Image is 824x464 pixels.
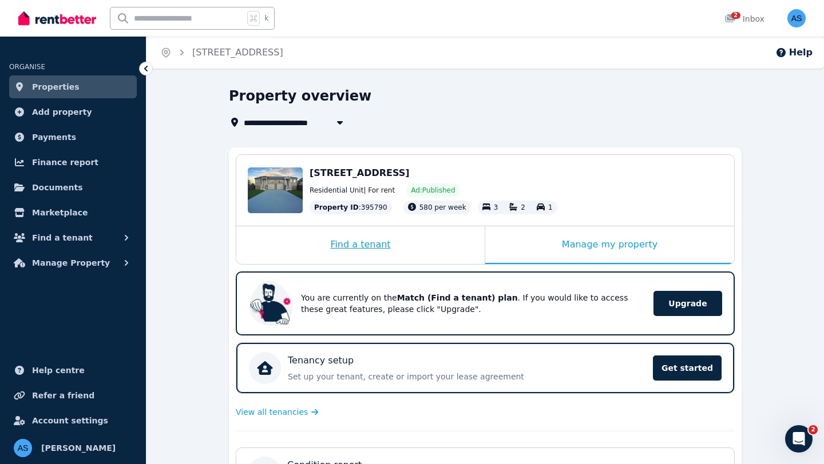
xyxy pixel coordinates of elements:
[314,203,359,212] span: Property ID
[724,13,764,25] div: Inbox
[41,441,116,455] span: [PERSON_NAME]
[731,12,740,19] span: 2
[9,126,137,149] a: Payments
[9,409,137,432] a: Account settings
[9,63,45,71] span: ORGANISE
[236,406,319,418] a: View all tenancies
[9,359,137,382] a: Help centre
[146,37,297,69] nav: Breadcrumb
[9,151,137,174] a: Finance report
[9,75,137,98] a: Properties
[787,9,806,27] img: Aaron Showell
[32,80,80,94] span: Properties
[397,293,518,302] b: Match (Find a tenant) plan
[32,256,110,270] span: Manage Property
[229,87,371,105] h1: Property overview
[548,203,553,211] span: 1
[494,203,498,211] span: 3
[9,176,137,199] a: Documents
[236,343,734,393] a: Tenancy setupSet up your tenant, create or import your lease agreementGet started
[9,201,137,224] a: Marketplace
[775,46,813,59] button: Help
[32,206,88,219] span: Marketplace
[653,291,722,316] span: Upgrade
[32,155,98,169] span: Finance report
[32,389,94,402] span: Refer a friend
[288,354,354,367] p: Tenancy setup
[785,425,813,453] iframe: Intercom live chat
[32,231,93,245] span: Find a tenant
[32,414,108,427] span: Account settings
[18,10,96,27] img: RentBetter
[310,201,392,214] div: : 395790
[32,130,76,144] span: Payments
[310,167,410,178] span: [STREET_ADDRESS]
[485,226,734,264] div: Manage my property
[264,14,268,23] span: k
[248,281,294,326] img: Upgrade RentBetter plan
[236,226,485,264] div: Find a tenant
[521,203,525,211] span: 2
[419,203,466,211] span: 580 per week
[9,251,137,274] button: Manage Property
[236,406,308,418] span: View all tenancies
[32,181,83,194] span: Documents
[301,292,637,315] p: You are currently on the . If you would like to access these great features, please click "Upgrade".
[288,371,646,382] p: Set up your tenant, create or import your lease agreement
[32,363,85,377] span: Help centre
[14,439,32,457] img: Aaron Showell
[310,186,395,195] span: Residential Unit | For rent
[411,186,455,195] span: Ad: Published
[9,384,137,407] a: Refer a friend
[9,226,137,249] button: Find a tenant
[9,101,137,123] a: Add property
[809,425,818,434] span: 2
[32,105,92,119] span: Add property
[653,355,722,381] span: Get started
[192,47,283,58] a: [STREET_ADDRESS]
